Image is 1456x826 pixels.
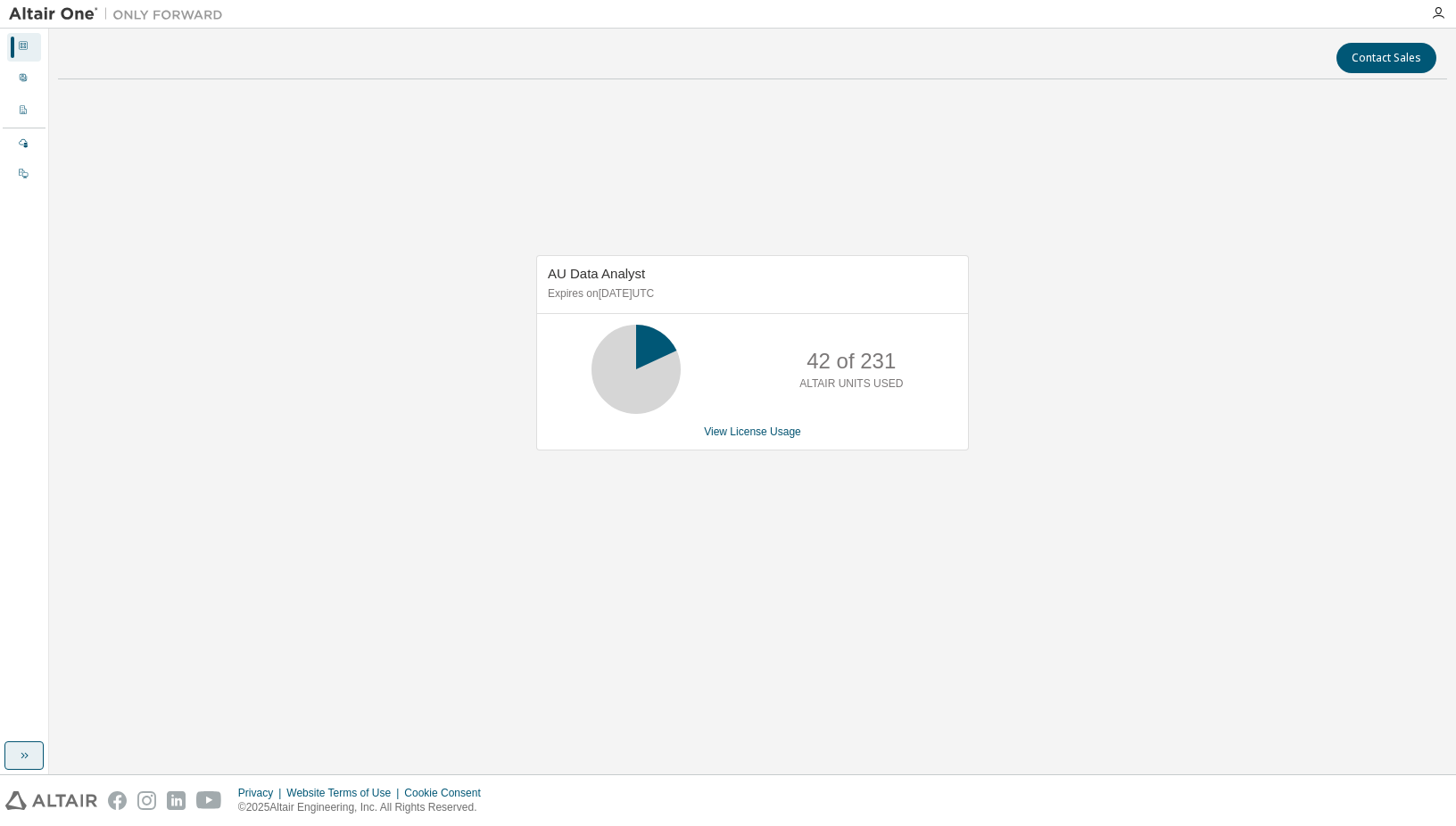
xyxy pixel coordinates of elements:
img: youtube.svg [196,791,222,810]
div: Privacy [238,786,286,800]
p: ALTAIR UNITS USED [799,376,903,392]
div: User Profile [7,65,41,94]
div: Managed [7,130,41,159]
img: altair_logo.svg [5,791,97,810]
img: instagram.svg [137,791,156,810]
div: Cookie Consent [404,786,491,800]
button: Contact Sales [1336,43,1436,73]
img: facebook.svg [108,791,127,810]
div: Company Profile [7,97,41,126]
img: linkedin.svg [167,791,186,810]
img: Altair One [9,5,232,23]
p: © 2025 Altair Engineering, Inc. All Rights Reserved. [238,800,492,815]
div: On Prem [7,161,41,189]
p: 42 of 231 [807,346,896,376]
div: Website Terms of Use [286,786,404,800]
div: Dashboard [7,33,41,62]
p: Expires on [DATE] UTC [548,286,953,301]
a: View License Usage [704,425,801,438]
span: AU Data Analyst [548,266,645,281]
